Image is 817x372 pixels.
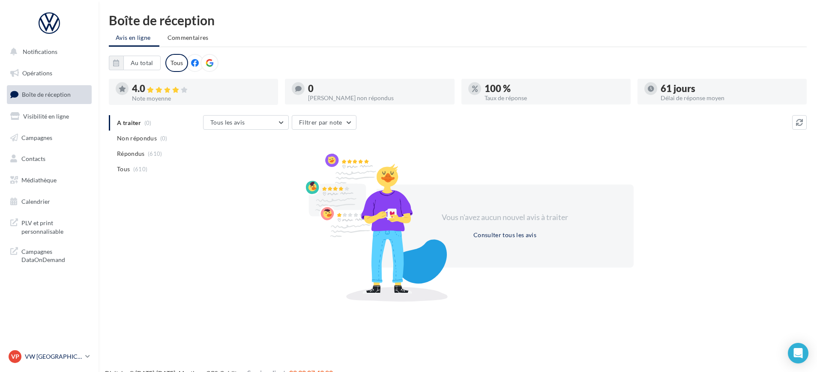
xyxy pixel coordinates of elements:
div: Tous [165,54,188,72]
div: [PERSON_NAME] non répondus [308,95,447,101]
span: Commentaires [168,34,209,41]
button: Au total [109,56,161,70]
a: Calendrier [5,193,93,211]
span: Contacts [21,155,45,162]
div: Boîte de réception [109,14,807,27]
a: Médiathèque [5,171,93,189]
p: VW [GEOGRAPHIC_DATA] 20 [25,352,82,361]
div: Délai de réponse moyen [661,95,800,101]
span: Notifications [23,48,57,55]
span: Boîte de réception [22,91,71,98]
span: PLV et print personnalisable [21,217,88,235]
span: Répondus [117,149,145,158]
a: Visibilité en ligne [5,107,93,125]
span: VP [11,352,19,361]
a: Contacts [5,150,93,168]
a: PLV et print personnalisable [5,214,93,239]
div: 4.0 [132,84,271,94]
div: Taux de réponse [485,95,624,101]
div: 0 [308,84,447,93]
span: Tous les avis [210,119,245,126]
button: Filtrer par note [292,115,356,130]
span: Tous [117,165,130,173]
span: Campagnes DataOnDemand [21,246,88,264]
a: VP VW [GEOGRAPHIC_DATA] 20 [7,348,92,365]
div: Vous n'avez aucun nouvel avis à traiter [431,212,579,223]
a: Opérations [5,64,93,82]
button: Notifications [5,43,90,61]
button: Consulter tous les avis [470,230,540,240]
a: Campagnes DataOnDemand [5,242,93,268]
span: Non répondus [117,134,157,143]
button: Tous les avis [203,115,289,130]
button: Au total [123,56,161,70]
a: Boîte de réception [5,85,93,104]
div: 100 % [485,84,624,93]
span: Opérations [22,69,52,77]
div: Open Intercom Messenger [788,343,808,363]
div: Note moyenne [132,95,271,101]
a: Campagnes [5,129,93,147]
span: (0) [160,135,168,142]
span: Médiathèque [21,176,57,184]
span: Campagnes [21,134,52,141]
span: (610) [133,166,148,173]
span: Visibilité en ligne [23,113,69,120]
div: 61 jours [661,84,800,93]
span: (610) [148,150,162,157]
span: Calendrier [21,198,50,205]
